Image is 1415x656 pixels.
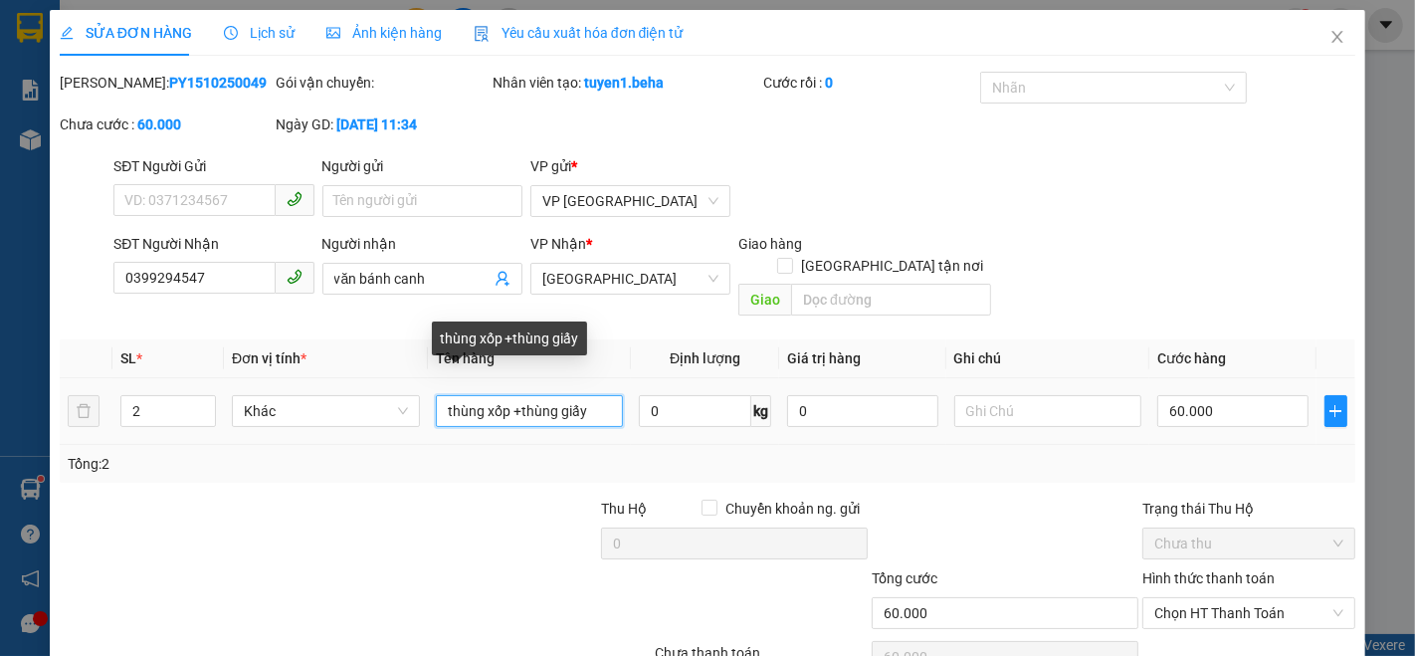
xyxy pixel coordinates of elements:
button: Close [1310,10,1365,66]
span: Khác [244,396,408,426]
span: ĐẮK LẮK [542,264,718,294]
div: VP gửi [530,155,730,177]
span: Lịch sử [224,25,295,41]
img: icon [474,26,490,42]
span: Đơn vị tính [232,350,306,366]
div: Gói vận chuyển: [277,72,490,94]
span: plus [1325,403,1347,419]
b: [DATE] 11:34 [337,116,418,132]
span: Ảnh kiện hàng [326,25,442,41]
div: Ngày GD: [277,113,490,135]
b: tuyen1.beha [584,75,664,91]
input: Ghi Chú [954,395,1142,427]
button: delete [68,395,100,427]
span: edit [60,26,74,40]
div: thùng xốp +thùng giấy [432,322,587,355]
span: Thu Hộ [601,501,647,517]
span: clock-circle [224,26,238,40]
span: 11:10:34 [DATE] [123,33,265,54]
span: Định lượng [670,350,740,366]
span: Tổng cước [872,570,937,586]
label: Hình thức thanh toán [1142,570,1275,586]
div: Cước rồi : [763,72,976,94]
span: Giá trị hàng [787,350,861,366]
div: SĐT Người Nhận [113,233,313,255]
b: 60.000 [137,116,181,132]
div: Người gửi [322,155,522,177]
span: Võ Thị Bích Tuyền [274,33,578,76]
span: VP Nhận [530,236,586,252]
span: VP PHÚ YÊN [542,186,718,216]
span: SỬA ĐƠN HÀNG [60,25,192,41]
th: Ghi chú [946,339,1150,378]
span: user-add [495,271,510,287]
span: Thời gian : - Nhân viên nhận hàng : [24,33,578,76]
span: phone [287,269,303,285]
span: [GEOGRAPHIC_DATA] tận nơi [793,255,991,277]
span: close [1329,29,1345,45]
span: Yêu cầu xuất hóa đơn điện tử [474,25,684,41]
span: Chưa thu [1154,529,1343,558]
span: Giao hàng [738,236,802,252]
input: VD: Bàn, Ghế [436,395,624,427]
button: plus [1324,395,1348,427]
span: SL [120,350,136,366]
div: Người nhận [322,233,522,255]
div: Trạng thái Thu Hộ [1142,498,1355,520]
span: Chọn HT Thanh Toán [1154,598,1343,628]
span: kg [751,395,771,427]
span: phone [287,191,303,207]
span: Cước hàng [1157,350,1226,366]
b: 0 [825,75,833,91]
div: Nhân viên tạo: [493,72,759,94]
div: [PERSON_NAME]: [60,72,273,94]
input: Dọc đường [791,284,991,316]
span: Giao [738,284,791,316]
span: picture [326,26,340,40]
b: PY1510250049 [169,75,267,91]
span: Chuyển khoản ng. gửi [717,498,868,520]
div: SĐT Người Gửi [113,155,313,177]
div: Chưa cước : [60,113,273,135]
div: Tổng: 2 [68,453,547,475]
